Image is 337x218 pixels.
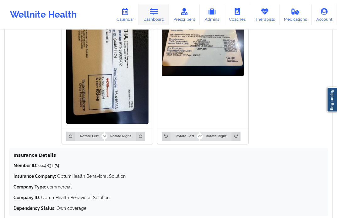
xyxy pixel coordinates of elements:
[162,14,244,76] img: Jeffrey Parrott
[14,195,323,201] p: OptumHealth Behavioral Solution
[14,152,323,158] h4: Insurance Details
[14,173,323,180] p: OptumHealth Behavioral Solution
[14,163,323,169] p: G44831174
[280,4,312,25] a: Medications
[224,4,250,25] a: Coaches
[312,4,337,25] a: Account
[66,14,149,124] img: Jeffrey Parrott
[14,185,46,190] strong: Company Type:
[112,4,139,25] a: Calendar
[14,195,40,200] strong: Company ID:
[200,4,224,25] a: Admins
[250,4,280,25] a: Therapists
[169,4,200,25] a: Prescribers
[327,87,337,112] a: Report Bug
[14,163,37,168] strong: Member ID:
[14,174,56,179] strong: Insurance Company:
[105,132,145,141] button: Rotate Right
[200,132,240,141] button: Rotate Right
[162,132,199,141] button: Rotate Left
[14,206,55,211] strong: Dependency Status:
[139,4,169,25] a: Dashboard
[14,205,323,212] p: Own coverage
[66,132,104,141] button: Rotate Left
[14,184,323,190] p: commercial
